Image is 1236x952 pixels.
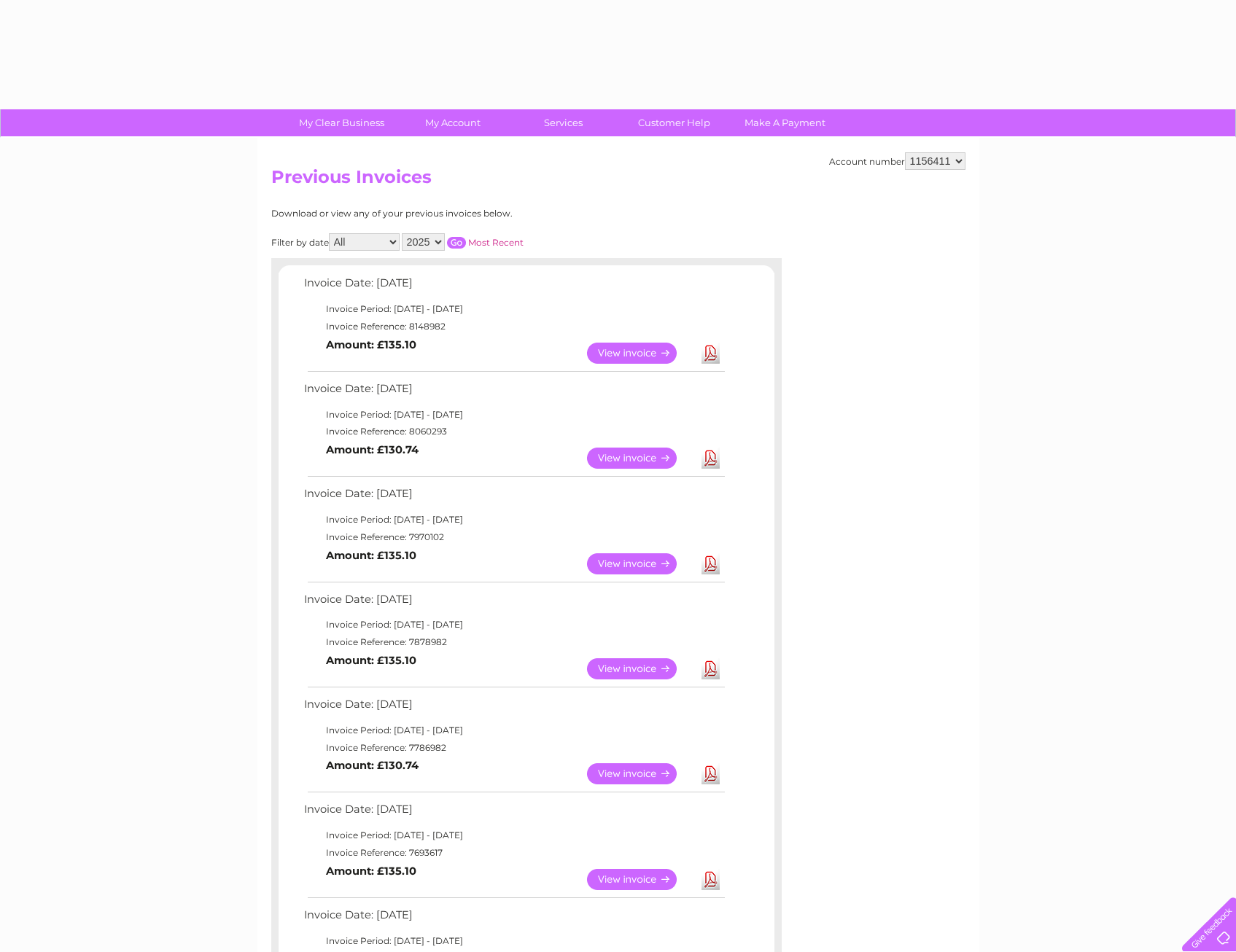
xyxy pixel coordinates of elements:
a: My Clear Business [281,109,402,136]
a: Services [503,109,623,136]
td: Invoice Period: [DATE] - [DATE] [300,827,727,844]
td: Invoice Period: [DATE] - [DATE] [300,722,727,739]
a: Make A Payment [725,109,845,136]
a: Download [701,658,720,679]
b: Amount: £130.74 [326,759,419,772]
a: My Account [392,109,513,136]
a: View [587,448,694,469]
b: Amount: £135.10 [326,549,416,562]
a: Download [701,553,720,574]
b: Amount: £135.10 [326,654,416,667]
td: Invoice Date: [DATE] [300,590,727,617]
td: Invoice Date: [DATE] [300,484,727,511]
a: Download [701,763,720,784]
td: Invoice Period: [DATE] - [DATE] [300,300,727,318]
a: Download [701,343,720,364]
td: Invoice Date: [DATE] [300,379,727,406]
a: Most Recent [468,237,524,248]
a: View [587,658,694,679]
div: Account number [829,152,965,170]
a: Customer Help [614,109,734,136]
b: Amount: £135.10 [326,338,416,351]
td: Invoice Date: [DATE] [300,800,727,827]
td: Invoice Reference: 7970102 [300,528,727,546]
td: Invoice Reference: 7693617 [300,844,727,862]
b: Amount: £135.10 [326,865,416,878]
td: Invoice Reference: 8060293 [300,423,727,440]
a: View [587,763,694,784]
td: Invoice Date: [DATE] [300,905,727,932]
a: View [587,553,694,574]
h2: Previous Invoices [271,167,965,195]
td: Invoice Reference: 7786982 [300,739,727,757]
a: Download [701,869,720,890]
td: Invoice Reference: 8148982 [300,318,727,335]
td: Invoice Date: [DATE] [300,695,727,722]
td: Invoice Period: [DATE] - [DATE] [300,406,727,424]
a: Download [701,448,720,469]
a: View [587,869,694,890]
td: Invoice Reference: 7878982 [300,633,727,651]
td: Invoice Period: [DATE] - [DATE] [300,932,727,950]
a: View [587,343,694,364]
td: Invoice Period: [DATE] - [DATE] [300,511,727,528]
div: Download or view any of your previous invoices below. [271,208,654,219]
td: Invoice Date: [DATE] [300,273,727,300]
td: Invoice Period: [DATE] - [DATE] [300,616,727,633]
b: Amount: £130.74 [326,443,419,456]
div: Filter by date [271,233,654,251]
